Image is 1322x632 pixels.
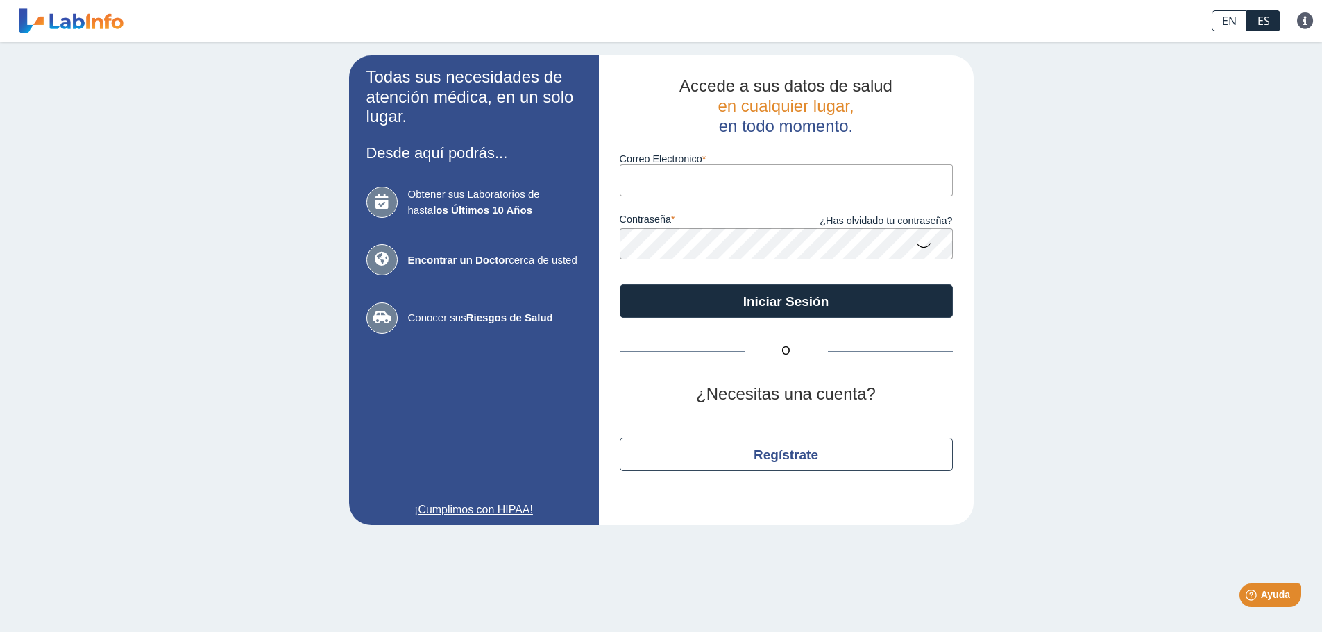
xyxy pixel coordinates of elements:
button: Iniciar Sesión [620,284,953,318]
span: en todo momento. [719,117,853,135]
span: O [745,343,828,359]
iframe: Help widget launcher [1198,578,1307,617]
span: en cualquier lugar, [718,96,854,115]
a: ES [1247,10,1280,31]
h2: ¿Necesitas una cuenta? [620,384,953,404]
span: Obtener sus Laboratorios de hasta [408,187,582,218]
h3: Desde aquí podrás... [366,144,582,162]
a: ¿Has olvidado tu contraseña? [786,214,953,229]
button: Regístrate [620,438,953,471]
label: contraseña [620,214,786,229]
span: Accede a sus datos de salud [679,76,892,95]
b: Riesgos de Salud [466,311,553,323]
a: ¡Cumplimos con HIPAA! [366,502,582,518]
label: Correo Electronico [620,153,953,164]
b: Encontrar un Doctor [408,254,509,266]
a: EN [1212,10,1247,31]
span: Conocer sus [408,310,582,326]
h2: Todas sus necesidades de atención médica, en un solo lugar. [366,67,582,127]
b: los Últimos 10 Años [433,204,532,216]
span: cerca de usted [408,253,582,268]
